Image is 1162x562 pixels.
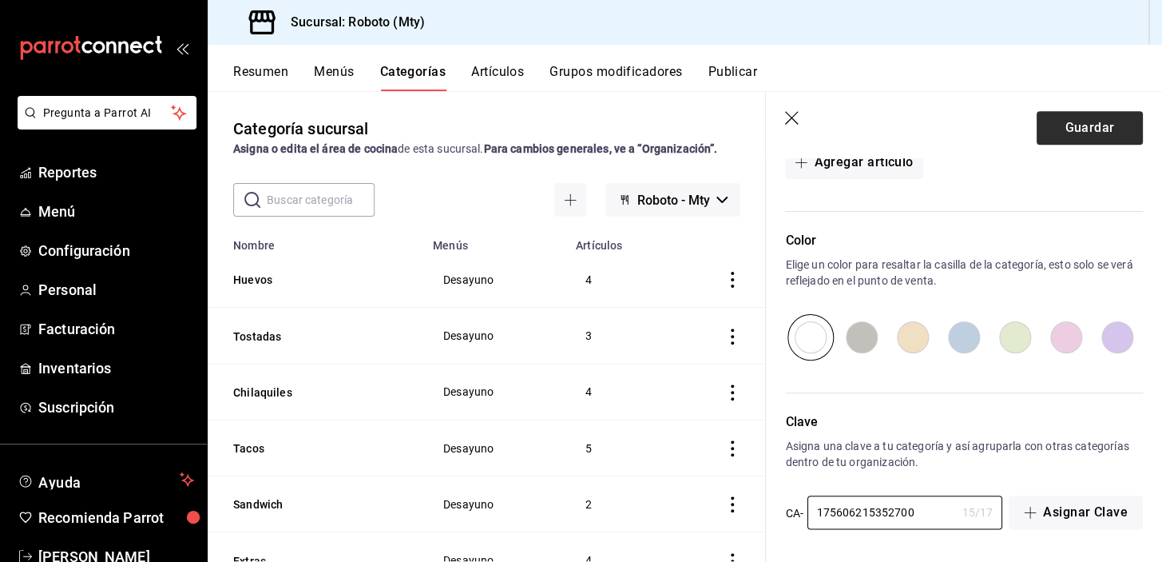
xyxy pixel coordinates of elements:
span: Reportes [38,161,194,183]
span: Suscripción [38,397,194,418]
button: Guardar [1037,111,1143,145]
button: open_drawer_menu [176,42,188,54]
div: CA- [785,496,803,531]
div: 15 / 17 [962,504,993,520]
span: Configuración [38,240,194,261]
th: Artículos [566,229,670,252]
button: Roboto - Mty [605,183,740,217]
button: Huevos [233,272,393,288]
button: Grupos modificadores [549,64,682,91]
td: 4 [566,364,670,420]
button: Categorías [380,64,446,91]
button: actions [724,272,740,288]
th: Menús [423,229,566,252]
button: Asignar Clave [1009,496,1143,529]
a: Pregunta a Parrot AI [11,116,196,133]
span: Desayuno [443,274,546,285]
button: Tacos [233,440,393,456]
div: navigation tabs [233,64,1162,91]
span: Facturación [38,318,194,340]
button: Pregunta a Parrot AI [18,96,196,130]
span: Roboto - Mty [637,193,710,208]
button: Menús [314,64,354,91]
button: Chilaquiles [233,385,393,401]
button: Sandwich [233,496,393,512]
th: Nombre [208,229,423,252]
button: Artículos [471,64,524,91]
span: Desayuno [443,499,546,510]
span: Inventarios [38,357,194,379]
strong: Asigna o edita el área de cocina [233,142,398,155]
button: actions [724,496,740,512]
span: Desayuno [443,330,546,341]
p: Asigna una clave a tu categoría y así agruparla con otras categorías dentro de tu organización. [785,438,1143,470]
div: Categoría sucursal [233,117,368,141]
span: Menú [38,201,194,222]
p: Color [785,231,1143,250]
input: Buscar categoría [267,184,375,216]
h3: Sucursal: Roboto (Mty) [278,13,425,32]
td: 5 [566,420,670,476]
span: Pregunta a Parrot AI [43,105,172,122]
span: Ayuda [38,470,173,489]
p: Clave [785,413,1143,432]
button: Agregar artículo [785,145,922,179]
p: Elige un color para resaltar la casilla de la categoría, esto solo se verá reflejado en el punto ... [785,257,1143,289]
button: Publicar [708,64,757,91]
td: 4 [566,252,670,308]
button: actions [724,440,740,456]
button: Tostadas [233,329,393,345]
button: Resumen [233,64,288,91]
td: 3 [566,308,670,364]
td: 2 [566,476,670,532]
span: Desayuno [443,443,546,454]
span: Recomienda Parrot [38,507,194,528]
button: actions [724,329,740,345]
button: actions [724,385,740,401]
span: Desayuno [443,386,546,397]
span: Personal [38,279,194,301]
strong: Para cambios generales, ve a “Organización”. [483,142,717,155]
div: de esta sucursal. [233,141,740,157]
